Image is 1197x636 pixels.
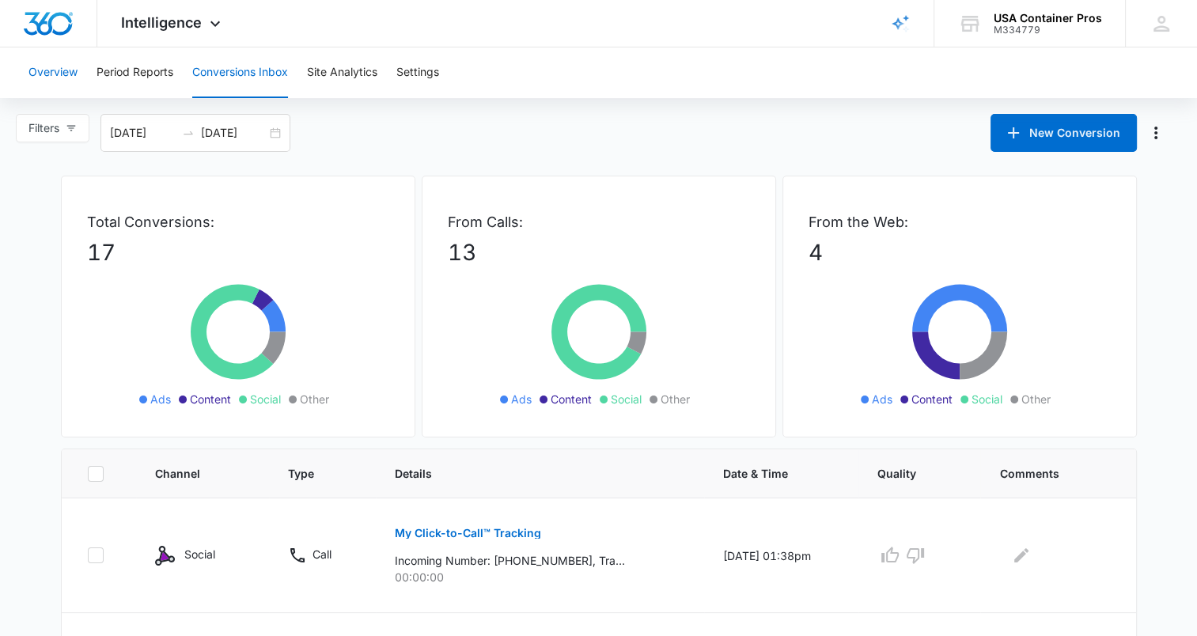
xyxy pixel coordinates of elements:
span: Channel [155,465,227,482]
button: Manage Numbers [1143,120,1169,146]
span: swap-right [182,127,195,139]
button: Settings [396,47,439,98]
input: End date [201,124,267,142]
p: Incoming Number: [PHONE_NUMBER], Tracking Number: [PHONE_NUMBER], Ring To: [PHONE_NUMBER], Caller... [395,552,625,569]
span: Social [250,391,281,407]
p: From Calls: [448,211,750,233]
span: Details [395,465,662,482]
button: New Conversion [991,114,1137,152]
input: Start date [110,124,176,142]
span: Date & Time [723,465,816,482]
button: Filters [16,114,89,142]
span: Content [911,391,953,407]
td: [DATE] 01:38pm [704,498,858,613]
p: 4 [809,236,1111,269]
button: Conversions Inbox [192,47,288,98]
span: Other [300,391,329,407]
span: Comments [999,465,1087,482]
div: account id [994,25,1102,36]
span: Type [288,465,334,482]
span: Ads [511,391,532,407]
button: My Click-to-Call™ Tracking [395,514,541,552]
span: Intelligence [121,14,202,31]
span: Other [661,391,690,407]
span: Social [611,391,642,407]
span: Content [551,391,592,407]
p: 13 [448,236,750,269]
span: Content [190,391,231,407]
p: My Click-to-Call™ Tracking [395,528,541,539]
p: 17 [87,236,389,269]
p: From the Web: [809,211,1111,233]
span: Quality [877,465,938,482]
span: Filters [28,119,59,137]
span: Ads [872,391,892,407]
button: Site Analytics [307,47,377,98]
p: Call [313,546,331,562]
div: account name [994,12,1102,25]
p: Total Conversions: [87,211,389,233]
button: Overview [28,47,78,98]
span: Social [972,391,1002,407]
span: Ads [150,391,171,407]
button: Period Reports [97,47,173,98]
span: Other [1021,391,1051,407]
button: Edit Comments [1009,543,1034,568]
p: 00:00:00 [395,569,685,585]
p: Social [184,546,215,562]
span: to [182,127,195,139]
